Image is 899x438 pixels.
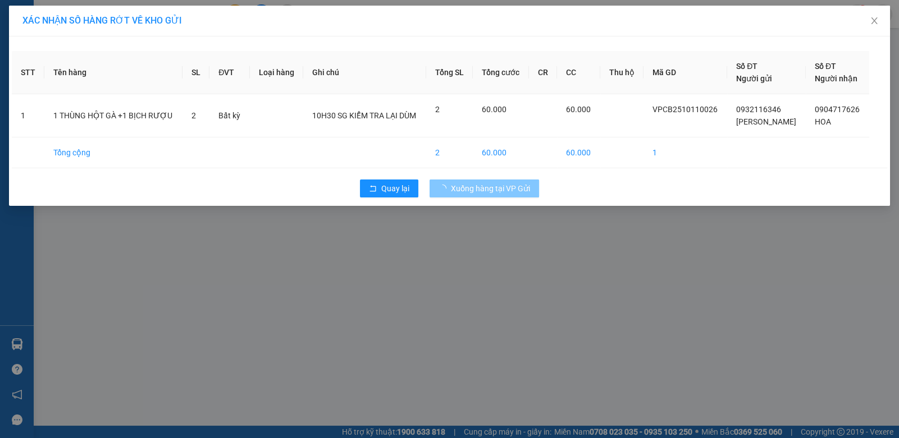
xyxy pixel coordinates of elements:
th: Thu hộ [600,51,644,94]
button: rollbackQuay lại [360,179,418,197]
span: Số ĐT [815,62,836,71]
span: Số ĐT [736,62,757,71]
span: rollback [369,185,377,193]
th: Tổng SL [426,51,473,94]
td: 1 [12,94,44,137]
span: Xuống hàng tại VP Gửi [451,182,530,195]
td: 60.000 [557,137,600,168]
th: STT [12,51,44,94]
th: ĐVT [209,51,249,94]
td: Tổng cộng [44,137,182,168]
th: Tổng cước [473,51,529,94]
span: Người nhận [815,74,857,83]
td: 1 THÙNG HỘT GÀ +1 BỊCH RƯỢU [44,94,182,137]
span: 2 [191,111,196,120]
span: loading [439,185,451,192]
button: Close [859,6,890,37]
th: Tên hàng [44,51,182,94]
span: 0904717626 [815,105,860,114]
span: HOA [815,117,831,126]
th: Loại hàng [250,51,304,94]
th: Ghi chú [303,51,426,94]
td: 1 [644,137,727,168]
span: 10H30 SG KIỂM TRA LẠI DÙM [312,111,416,120]
span: Người gửi [736,74,772,83]
th: Mã GD [644,51,727,94]
th: CC [557,51,600,94]
span: XÁC NHẬN SỐ HÀNG RỚT VỀ KHO GỬI [22,15,182,26]
td: 60.000 [473,137,529,168]
span: 60.000 [566,105,591,114]
span: Quay lại [381,182,409,195]
span: 60.000 [482,105,506,114]
span: 2 [435,105,440,114]
span: close [870,16,879,25]
th: SL [182,51,209,94]
td: 2 [426,137,473,168]
span: VPCB2510110026 [652,105,718,114]
button: Xuống hàng tại VP Gửi [430,179,539,197]
span: 0932116346 [736,105,781,114]
td: Bất kỳ [209,94,249,137]
th: CR [529,51,557,94]
span: [PERSON_NAME] [736,117,796,126]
